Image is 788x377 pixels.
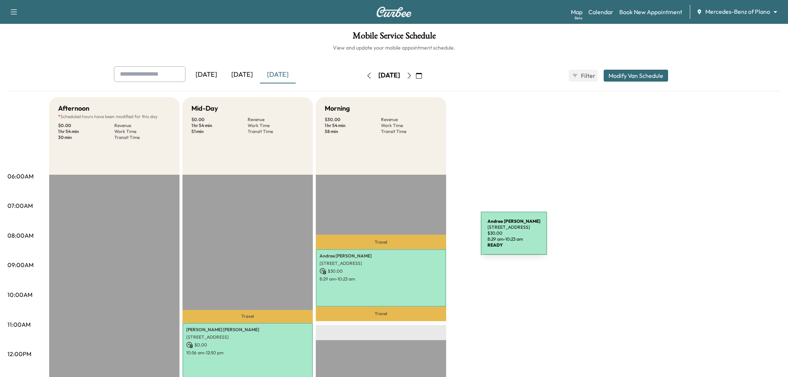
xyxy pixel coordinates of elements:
[114,134,171,140] p: Transit Time
[248,129,304,134] p: Transit Time
[186,350,309,356] p: 10:56 am - 12:50 pm
[58,103,89,114] h5: Afternoon
[248,123,304,129] p: Work Time
[705,7,770,16] span: Mercedes-Benz of Plano
[114,123,171,129] p: Revenue
[320,253,442,259] p: Andrae [PERSON_NAME]
[325,129,381,134] p: 58 min
[191,117,248,123] p: $ 0.00
[182,310,313,323] p: Travel
[7,320,31,329] p: 11:00AM
[7,31,781,44] h1: Mobile Service Schedule
[7,44,781,51] h6: View and update your mobile appointment schedule.
[58,123,114,129] p: $ 0.00
[7,172,34,181] p: 06:00AM
[376,7,412,17] img: Curbee Logo
[7,231,34,240] p: 08:00AM
[191,129,248,134] p: 51 min
[58,129,114,134] p: 1 hr 54 min
[191,103,218,114] h5: Mid-Day
[381,129,437,134] p: Transit Time
[325,123,381,129] p: 1 hr 54 min
[260,66,296,83] div: [DATE]
[325,117,381,123] p: $ 30.00
[320,260,442,266] p: [STREET_ADDRESS]
[114,129,171,134] p: Work Time
[581,71,594,80] span: Filter
[248,117,304,123] p: Revenue
[571,7,582,16] a: MapBeta
[186,342,309,348] p: $ 0.00
[7,290,32,299] p: 10:00AM
[58,134,114,140] p: 30 min
[7,201,33,210] p: 07:00AM
[186,334,309,340] p: [STREET_ADDRESS]
[381,123,437,129] p: Work Time
[381,117,437,123] p: Revenue
[191,123,248,129] p: 1 hr 54 min
[316,235,446,249] p: Travel
[588,7,613,16] a: Calendar
[7,349,31,358] p: 12:00PM
[224,66,260,83] div: [DATE]
[186,327,309,333] p: [PERSON_NAME] [PERSON_NAME]
[188,66,224,83] div: [DATE]
[325,103,350,114] h5: Morning
[378,71,400,80] div: [DATE]
[320,276,442,282] p: 8:29 am - 10:23 am
[604,70,668,82] button: Modify Van Schedule
[316,307,446,321] p: Travel
[575,15,582,21] div: Beta
[320,268,442,275] p: $ 30.00
[58,114,171,120] p: Scheduled hours have been modified for this day
[619,7,682,16] a: Book New Appointment
[569,70,598,82] button: Filter
[7,260,34,269] p: 09:00AM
